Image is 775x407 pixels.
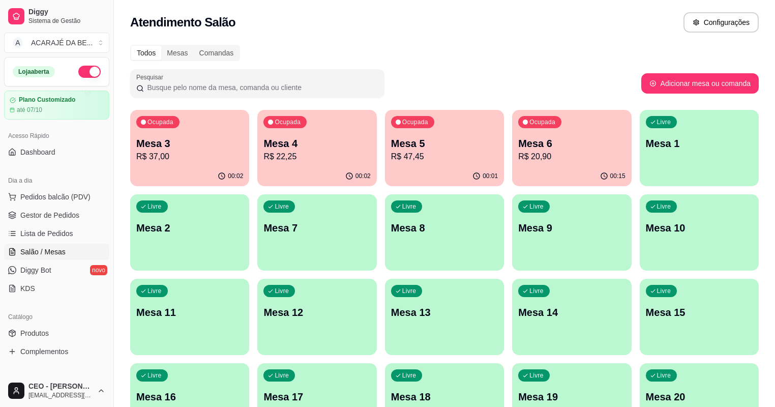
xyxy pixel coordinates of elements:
button: LivreMesa 15 [640,279,759,355]
div: Catálogo [4,309,109,325]
a: KDS [4,280,109,297]
button: LivreMesa 2 [130,194,249,271]
a: Diggy Botnovo [4,262,109,278]
p: Mesa 3 [136,136,243,151]
button: Configurações [683,12,759,33]
button: OcupadaMesa 4R$ 22,2500:02 [257,110,376,186]
span: Salão / Mesas [20,247,66,257]
span: Gestor de Pedidos [20,210,79,220]
button: LivreMesa 12 [257,279,376,355]
input: Pesquisar [144,82,378,93]
button: LivreMesa 11 [130,279,249,355]
p: Mesa 14 [518,305,625,319]
p: Mesa 19 [518,390,625,404]
span: Complementos [20,346,68,357]
p: Ocupada [529,118,555,126]
p: Mesa 15 [646,305,753,319]
button: LivreMesa 10 [640,194,759,271]
p: R$ 47,45 [391,151,498,163]
p: Livre [657,287,671,295]
a: Plano Customizadoaté 07/10 [4,91,109,120]
button: OcupadaMesa 6R$ 20,9000:15 [512,110,631,186]
p: Mesa 12 [263,305,370,319]
p: Livre [402,287,416,295]
p: Ocupada [402,118,428,126]
p: Mesa 10 [646,221,753,235]
span: Sistema de Gestão [28,17,105,25]
div: Loja aberta [13,66,55,77]
button: LivreMesa 1 [640,110,759,186]
p: Mesa 18 [391,390,498,404]
span: Pedidos balcão (PDV) [20,192,91,202]
p: Mesa 5 [391,136,498,151]
p: Livre [657,202,671,211]
span: Dashboard [20,147,55,157]
button: LivreMesa 14 [512,279,631,355]
a: Complementos [4,343,109,360]
span: CEO - [PERSON_NAME] [28,382,93,391]
div: ACARAJÉ DA BE ... [31,38,93,48]
button: LivreMesa 8 [385,194,504,271]
article: Plano Customizado [19,96,75,104]
div: Comandas [194,46,240,60]
p: R$ 22,25 [263,151,370,163]
span: Diggy Bot [20,265,51,275]
label: Pesquisar [136,73,167,81]
span: Produtos [20,328,49,338]
a: Salão / Mesas [4,244,109,260]
p: Mesa 20 [646,390,753,404]
article: até 07/10 [17,106,42,114]
div: Dia a dia [4,172,109,189]
p: Mesa 13 [391,305,498,319]
p: Mesa 8 [391,221,498,235]
p: Mesa 17 [263,390,370,404]
a: Dashboard [4,144,109,160]
span: Diggy [28,8,105,17]
span: A [13,38,23,48]
h2: Atendimento Salão [130,14,235,31]
p: 00:02 [228,172,243,180]
p: Mesa 11 [136,305,243,319]
a: Gestor de Pedidos [4,207,109,223]
span: [EMAIL_ADDRESS][DOMAIN_NAME] [28,391,93,399]
p: Mesa 16 [136,390,243,404]
button: OcupadaMesa 5R$ 47,4500:01 [385,110,504,186]
button: LivreMesa 7 [257,194,376,271]
p: 00:02 [355,172,371,180]
div: Mesas [161,46,193,60]
p: Ocupada [275,118,301,126]
p: Livre [529,202,544,211]
p: Mesa 1 [646,136,753,151]
p: Livre [275,371,289,380]
p: Livre [147,287,162,295]
p: Livre [529,371,544,380]
p: Livre [275,202,289,211]
p: Mesa 9 [518,221,625,235]
p: Livre [147,371,162,380]
div: Todos [131,46,161,60]
span: Lista de Pedidos [20,228,73,239]
button: LivreMesa 9 [512,194,631,271]
p: Mesa 2 [136,221,243,235]
button: Adicionar mesa ou comanda [641,73,759,94]
p: 00:15 [610,172,625,180]
button: OcupadaMesa 3R$ 37,0000:02 [130,110,249,186]
button: CEO - [PERSON_NAME][EMAIL_ADDRESS][DOMAIN_NAME] [4,379,109,403]
div: Acesso Rápido [4,128,109,144]
button: Select a team [4,33,109,53]
p: R$ 20,90 [518,151,625,163]
p: Mesa 4 [263,136,370,151]
button: LivreMesa 13 [385,279,504,355]
p: 00:01 [483,172,498,180]
p: Ocupada [147,118,173,126]
button: Pedidos balcão (PDV) [4,189,109,205]
p: Livre [529,287,544,295]
p: Livre [402,371,416,380]
p: Livre [657,118,671,126]
p: Livre [402,202,416,211]
button: Alterar Status [78,66,101,78]
p: Mesa 6 [518,136,625,151]
p: Livre [147,202,162,211]
p: Livre [657,371,671,380]
p: Livre [275,287,289,295]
